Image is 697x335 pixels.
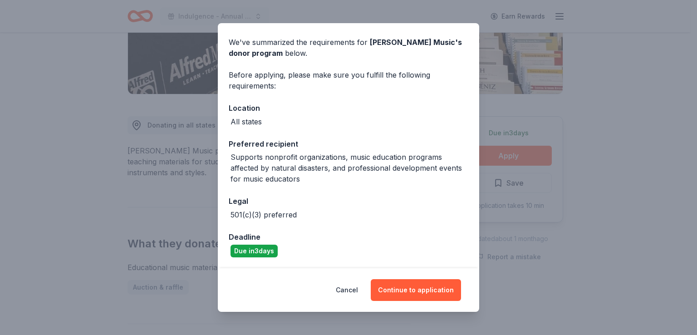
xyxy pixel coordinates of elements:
button: Continue to application [371,279,461,301]
div: Preferred recipient [229,138,468,150]
div: 501(c)(3) preferred [231,209,297,220]
div: We've summarized the requirements for below. [229,37,468,59]
div: Deadline [229,231,468,243]
div: Due in 3 days [231,245,278,257]
div: Legal [229,195,468,207]
div: Before applying, please make sure you fulfill the following requirements: [229,69,468,91]
div: Location [229,102,468,114]
button: Cancel [336,279,358,301]
div: All states [231,116,262,127]
div: Supports nonprofit organizations, music education programs affected by natural disasters, and pro... [231,152,468,184]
